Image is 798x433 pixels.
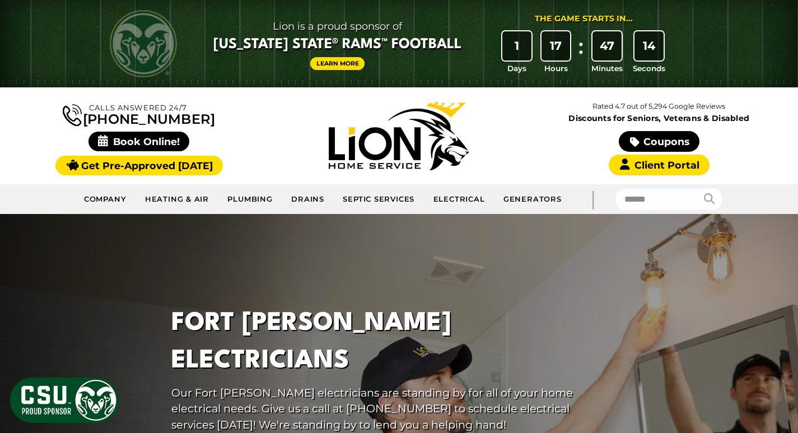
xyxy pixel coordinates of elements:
[334,188,424,211] a: Septic Services
[575,31,586,75] div: :
[310,57,365,70] a: Learn More
[75,188,136,211] a: Company
[329,102,469,170] img: Lion Home Service
[502,31,531,60] div: 1
[619,131,699,152] a: Coupons
[88,132,190,151] span: Book Online!
[535,13,633,25] div: The Game Starts in...
[8,376,120,425] img: CSU Sponsor Badge
[592,31,622,60] div: 47
[507,63,526,74] span: Days
[171,305,579,380] h1: Fort [PERSON_NAME] Electricians
[634,31,664,60] div: 14
[213,17,461,35] span: Lion is a proud sponsor of
[424,188,494,211] a: Electrical
[110,10,177,77] img: CSU Rams logo
[55,156,223,175] a: Get Pre-Approved [DATE]
[531,114,787,122] span: Discounts for Seniors, Veterans & Disabled
[633,63,665,74] span: Seconds
[571,184,615,214] div: |
[171,385,579,433] p: Our Fort [PERSON_NAME] electricians are standing by for all of your home electrical needs. Give u...
[213,35,461,54] span: [US_STATE] State® Rams™ Football
[529,100,789,113] p: Rated 4.7 out of 5,294 Google Reviews
[494,188,571,211] a: Generators
[218,188,282,211] a: Plumbing
[544,63,568,74] span: Hours
[591,63,623,74] span: Minutes
[63,102,215,126] a: [PHONE_NUMBER]
[136,188,219,211] a: Heating & Air
[282,188,334,211] a: Drains
[609,155,710,175] a: Client Portal
[542,31,571,60] div: 17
